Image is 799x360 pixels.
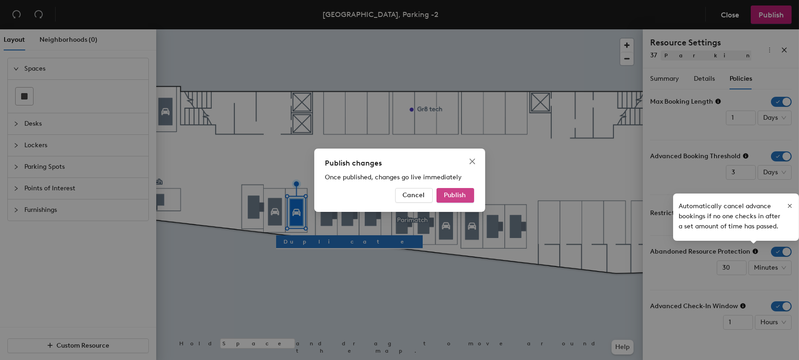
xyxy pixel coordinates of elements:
[325,158,474,169] div: Publish changes
[395,188,433,203] button: Cancel
[325,173,462,181] span: Once published, changes go live immediately
[403,191,425,199] span: Cancel
[469,158,476,165] span: close
[436,188,474,203] button: Publish
[679,199,793,236] div: Automatically cancel advance bookings if no one checks in after a set amount of time has passed.
[465,154,480,169] button: Close
[465,158,480,165] span: Close
[444,191,466,199] span: Publish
